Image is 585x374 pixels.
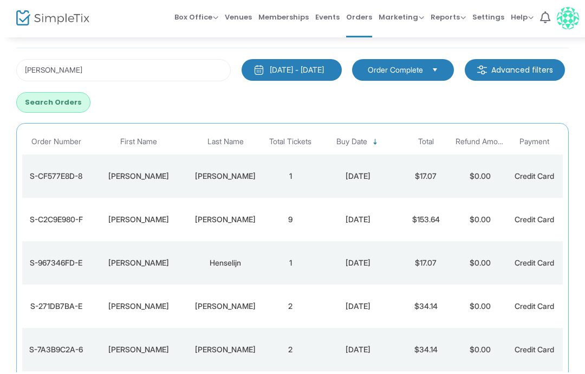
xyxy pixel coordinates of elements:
span: Last Name [207,139,244,148]
div: S-CF577E8D-8 [25,172,87,183]
td: $34.14 [399,286,453,330]
div: Louann [93,259,185,270]
div: 8/22/2025 [320,259,396,270]
td: $0.00 [453,199,507,243]
button: [DATE] - [DATE] [242,61,342,82]
span: Credit Card [515,216,554,225]
div: Lucy [93,346,185,357]
div: Henselijn [190,259,261,270]
img: monthly [253,66,264,77]
div: S-967346FD-E [25,259,87,270]
span: Marketing [379,14,424,24]
span: Box Office [174,14,218,24]
button: Search Orders [16,94,90,114]
span: Reports [431,14,466,24]
div: Torres [190,172,261,183]
td: $0.00 [453,243,507,286]
div: 8/22/2025 [320,172,396,183]
span: Sortable [371,139,380,148]
div: Siple [190,302,261,313]
span: Credit Card [515,346,554,356]
div: 8/22/2025 [320,346,396,357]
td: $0.00 [453,156,507,199]
span: First Name [120,139,157,148]
div: 8/22/2025 [320,216,396,227]
td: $153.64 [399,199,453,243]
input: Search by name, email, phone, order number, ip address, or last 4 digits of card [16,61,231,83]
div: S-7A3B9C2A-6 [25,346,87,357]
td: 9 [263,199,317,243]
td: $34.14 [399,330,453,373]
span: Settings [472,5,504,33]
div: S-C2C9E980-F [25,216,87,227]
span: Order Complete [368,66,423,77]
td: $0.00 [453,330,507,373]
span: Events [315,5,340,33]
span: Buy Date [336,139,367,148]
td: $17.07 [399,243,453,286]
span: Credit Card [515,173,554,182]
div: S-271DB7BA-E [25,302,87,313]
span: Payment [519,139,549,148]
span: Help [511,14,534,24]
m-button: Advanced filters [465,61,565,82]
img: filter [477,66,487,77]
th: Total [399,131,453,156]
button: Select [427,66,443,78]
div: Luis [93,216,185,227]
td: 2 [263,286,317,330]
span: Orders [346,5,372,33]
div: Thomas [93,302,185,313]
div: Vazquez vega [190,216,261,227]
td: 2 [263,330,317,373]
span: Venues [225,5,252,33]
td: 1 [263,156,317,199]
td: $17.07 [399,156,453,199]
span: Order Number [31,139,81,148]
div: [DATE] - [DATE] [270,66,324,77]
span: Memberships [258,5,309,33]
td: 1 [263,243,317,286]
div: 8/22/2025 [320,302,396,313]
div: Van Wijk [190,346,261,357]
th: Total Tickets [263,131,317,156]
div: Erika [93,172,185,183]
td: $0.00 [453,286,507,330]
span: Credit Card [515,303,554,312]
th: Refund Amount [453,131,507,156]
span: Credit Card [515,260,554,269]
